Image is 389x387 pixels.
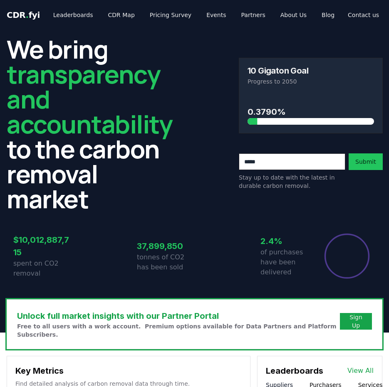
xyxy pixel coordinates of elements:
a: About Us [274,7,313,22]
button: Submit [349,153,383,170]
a: Blog [315,7,341,22]
span: . [26,10,29,20]
p: Free to all users with a work account. Premium options available for Data Partners and Platform S... [17,322,340,339]
a: CDR Map [102,7,141,22]
a: Partners [235,7,272,22]
div: Percentage of sales delivered [324,233,370,279]
span: transparency and accountability [7,57,172,141]
span: CDR fyi [7,10,40,20]
p: Progress to 2050 [248,77,374,86]
a: Leaderboards [47,7,100,22]
h3: 2.4% [260,235,318,247]
h3: Leaderboards [266,365,323,377]
a: View All [347,366,374,376]
h3: 0.3790% [248,106,374,118]
p: tonnes of CO2 has been sold [137,252,195,272]
h3: 10 Gigaton Goal [248,67,308,75]
h3: Key Metrics [15,365,242,377]
a: Events [200,7,233,22]
h3: 37,899,850 [137,240,195,252]
button: Sign Up [340,313,372,330]
nav: Main [47,7,341,22]
p: of purchases have been delivered [260,247,318,277]
a: Pricing Survey [143,7,198,22]
a: CDR.fyi [7,9,40,21]
h2: We bring to the carbon removal market [7,37,172,211]
p: spent on CO2 removal [13,259,71,279]
a: Contact us [341,7,386,22]
a: Sign Up [347,313,365,330]
h3: Unlock full market insights with our Partner Portal [17,310,340,322]
p: Stay up to date with the latest in durable carbon removal. [239,173,345,190]
h3: $10,012,887,715 [13,234,71,259]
